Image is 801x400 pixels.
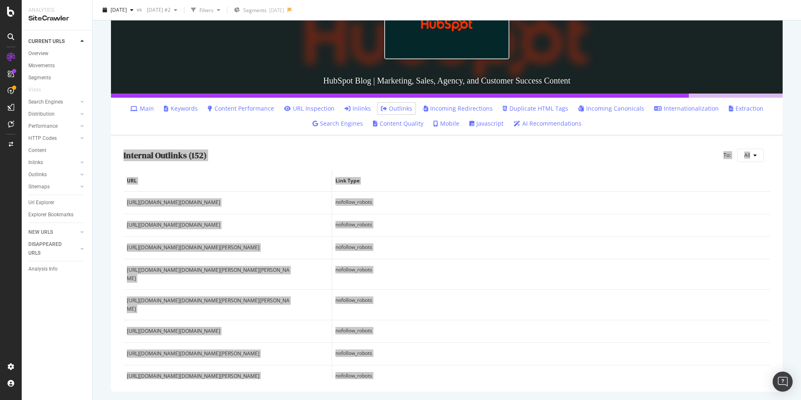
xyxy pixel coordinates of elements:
a: Content Quality [373,119,423,128]
a: CURRENT URLS [28,37,78,46]
a: URL Inspection [284,104,335,113]
div: Visits [28,86,41,94]
a: Keywords [164,104,198,113]
a: Analysis Info [28,265,86,273]
a: [URL][DOMAIN_NAME][DOMAIN_NAME][PERSON_NAME][PERSON_NAME] [127,266,292,283]
a: Visits [28,86,49,94]
a: Outlinks [381,104,412,113]
div: Content [28,146,46,155]
td: nofollow_robots [332,237,770,259]
a: [URL][DOMAIN_NAME][DOMAIN_NAME] [127,327,220,335]
button: Filters [188,3,224,17]
td: nofollow_robots [332,320,770,343]
a: DISAPPEARED URLS [28,240,78,258]
div: Filters [199,6,214,13]
div: Analysis Info [28,265,58,273]
div: Explorer Bookmarks [28,210,73,219]
div: NEW URLS [28,228,53,237]
div: SiteCrawler [28,14,86,23]
span: Link Type [335,177,765,185]
span: Segments [243,7,267,14]
span: 2025 May. 22nd #2 [144,6,171,13]
a: HTTP Codes [28,134,78,143]
a: Main [130,104,154,113]
div: Analytics [28,7,86,14]
button: Segments[DATE] [231,3,287,17]
div: Overview [28,49,48,58]
a: [URL][DOMAIN_NAME][DOMAIN_NAME][PERSON_NAME] [127,349,259,358]
button: All [737,149,764,162]
a: Movements [28,61,86,70]
span: vs [137,5,144,13]
a: Sitemaps [28,182,78,191]
div: Inlinks [28,158,43,167]
a: Overview [28,49,86,58]
div: Sitemaps [28,182,50,191]
div: [DATE] [269,7,284,14]
span: All [744,152,750,159]
td: nofollow_robots [332,343,770,365]
a: Url Explorer [28,198,86,207]
td: nofollow_robots [332,214,770,237]
a: Javascript [469,119,504,128]
a: Inlinks [28,158,78,167]
td: nofollow_robots [332,290,770,320]
a: Extraction [729,104,763,113]
a: AI Recommendations [514,119,582,128]
h2: Internal Outlinks ( 152 ) [123,151,207,160]
span: 2025 Jul. 29th [111,6,127,13]
a: Explorer Bookmarks [28,210,86,219]
a: [URL][DOMAIN_NAME][DOMAIN_NAME] [127,198,220,207]
div: DISAPPEARED URLS [28,240,71,258]
span: URL [127,177,326,185]
a: Inlinks [345,104,371,113]
div: HTTP Codes [28,134,57,143]
td: nofollow_robots [332,259,770,290]
a: [URL][DOMAIN_NAME][DOMAIN_NAME][PERSON_NAME] [127,372,259,380]
div: CURRENT URLS [28,37,65,46]
a: Performance [28,122,78,131]
a: Mobile [433,119,459,128]
div: Url Explorer [28,198,54,207]
h3: HubSpot Blog | Marketing, Sales, Agency, and Customer Success Content [111,68,783,94]
div: Performance [28,122,58,131]
a: Incoming Canonicals [578,104,644,113]
button: [DATE] [99,3,137,17]
td: nofollow_robots [332,192,770,214]
a: [URL][DOMAIN_NAME][DOMAIN_NAME][PERSON_NAME][PERSON_NAME] [127,296,292,313]
div: Search Engines [28,98,63,106]
a: Duplicate HTML Tags [503,104,568,113]
a: Incoming Redirections [422,104,493,113]
div: Movements [28,61,55,70]
a: Outlinks [28,170,78,179]
div: Distribution [28,110,55,119]
a: Search Engines [312,119,363,128]
a: Internationalization [654,104,719,113]
a: Content [28,146,86,155]
a: NEW URLS [28,228,78,237]
a: Segments [28,73,86,82]
td: nofollow_robots [332,365,770,388]
span: To: [723,151,731,159]
div: Open Intercom Messenger [773,372,793,392]
a: Search Engines [28,98,78,106]
a: Distribution [28,110,78,119]
a: [URL][DOMAIN_NAME][DOMAIN_NAME] [127,221,220,229]
button: [DATE] #2 [144,3,181,17]
div: Segments [28,73,51,82]
div: Outlinks [28,170,47,179]
a: [URL][DOMAIN_NAME][DOMAIN_NAME][PERSON_NAME] [127,243,259,252]
a: Content Performance [208,104,274,113]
